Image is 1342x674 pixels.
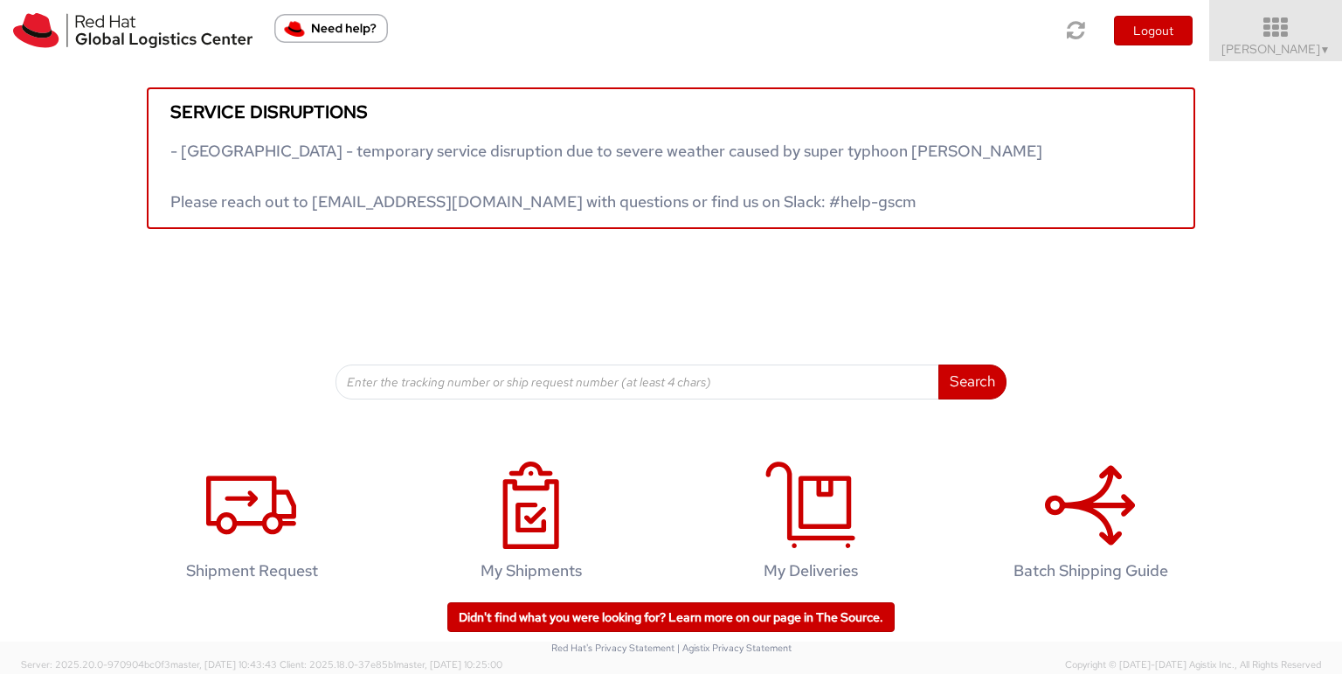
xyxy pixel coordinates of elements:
[170,141,1042,212] span: - [GEOGRAPHIC_DATA] - temporary service disruption due to severe weather caused by super typhoon ...
[147,87,1195,229] a: Service disruptions - [GEOGRAPHIC_DATA] - temporary service disruption due to severe weather caus...
[396,658,502,671] span: master, [DATE] 10:25:00
[419,562,644,580] h4: My Shipments
[21,658,277,671] span: Server: 2025.20.0-970904bc0f3
[139,562,364,580] h4: Shipment Request
[121,443,383,607] a: Shipment Request
[1221,41,1331,57] span: [PERSON_NAME]
[1065,658,1321,672] span: Copyright © [DATE]-[DATE] Agistix Inc., All Rights Reserved
[13,13,252,48] img: rh-logistics-00dfa346123c4ec078e1.svg
[447,602,895,632] a: Didn't find what you were looking for? Learn more on our page in The Source.
[280,658,502,671] span: Client: 2025.18.0-37e85b1
[677,642,792,654] a: | Agistix Privacy Statement
[978,562,1203,580] h4: Batch Shipping Guide
[335,365,939,400] input: Enter the tracking number or ship request number (at least 4 chars)
[1320,43,1331,57] span: ▼
[698,562,923,580] h4: My Deliveries
[551,642,674,654] a: Red Hat's Privacy Statement
[170,658,277,671] span: master, [DATE] 10:43:43
[680,443,942,607] a: My Deliveries
[400,443,662,607] a: My Shipments
[1114,16,1193,45] button: Logout
[274,14,388,43] button: Need help?
[959,443,1221,607] a: Batch Shipping Guide
[170,102,1172,122] h5: Service disruptions
[938,365,1006,400] button: Search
